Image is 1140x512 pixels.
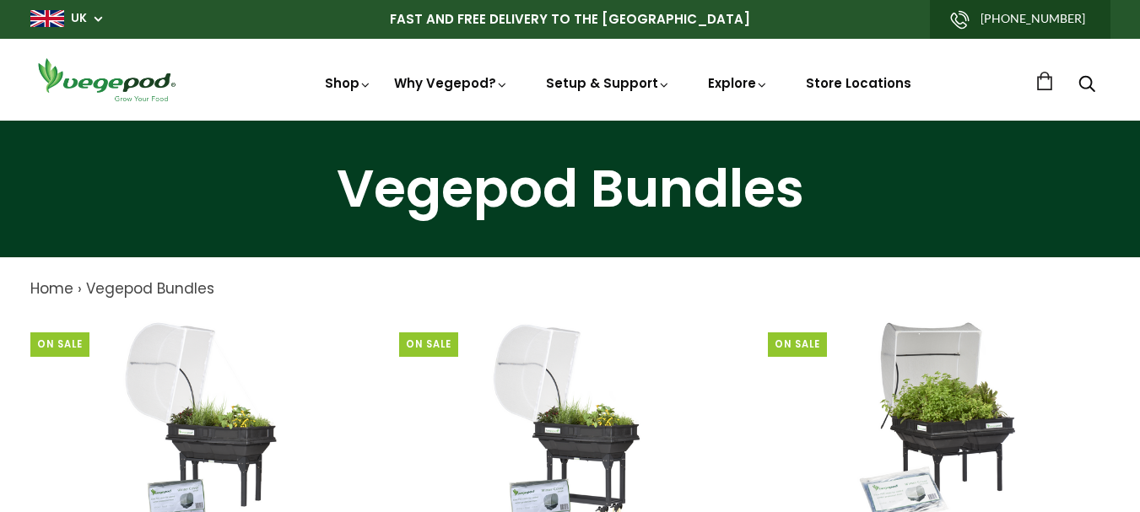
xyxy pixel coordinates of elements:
h1: Vegepod Bundles [21,163,1119,215]
img: Vegepod [30,56,182,104]
a: Vegepod Bundles [86,278,214,299]
span: › [78,278,82,299]
nav: breadcrumbs [30,278,1110,300]
a: Store Locations [806,74,911,92]
a: Search [1078,77,1095,94]
a: Setup & Support [546,74,671,92]
a: Explore [708,74,769,92]
a: Why Vegepod? [394,74,509,92]
a: Shop [325,74,372,92]
img: gb_large.png [30,10,64,27]
a: UK [71,10,87,27]
a: Home [30,278,73,299]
